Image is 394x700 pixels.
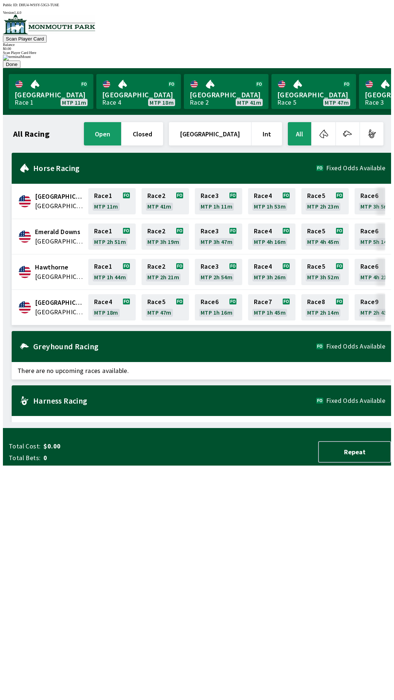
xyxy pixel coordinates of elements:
[365,100,384,105] div: Race 3
[3,55,31,61] img: terminalMount
[3,61,20,68] button: Done
[307,203,339,209] span: MTP 2h 23m
[9,74,93,109] a: [GEOGRAPHIC_DATA]Race 1MTP 11m
[307,274,339,280] span: MTP 3h 52m
[301,223,349,250] a: Race5MTP 4h 45m
[184,74,269,109] a: [GEOGRAPHIC_DATA]Race 2MTP 41m
[94,299,112,305] span: Race 4
[3,43,391,47] div: Balance
[248,188,295,214] a: Race4MTP 1h 53m
[254,203,286,209] span: MTP 1h 53m
[35,192,84,201] span: Canterbury Park
[254,264,272,269] span: Race 4
[19,3,59,7] span: DHU4-WSSY-53G3-TU6E
[248,259,295,285] a: Race4MTP 3h 26m
[271,74,356,109] a: [GEOGRAPHIC_DATA]Race 5MTP 47m
[12,362,391,380] span: There are no upcoming races available.
[142,223,189,250] a: Race2MTP 3h 19m
[102,90,175,100] span: [GEOGRAPHIC_DATA]
[122,122,163,145] button: closed
[237,100,261,105] span: MTP 41m
[88,223,136,250] a: Race1MTP 2h 51m
[12,416,391,433] span: There are no upcoming races available.
[35,262,84,272] span: Hawthorne
[325,448,385,456] span: Repeat
[147,239,179,245] span: MTP 3h 19m
[307,299,325,305] span: Race 8
[201,203,232,209] span: MTP 1h 11m
[301,294,349,320] a: Race8MTP 2h 14m
[195,223,242,250] a: Race3MTP 3h 47m
[142,188,189,214] a: Race2MTP 41m
[15,90,88,100] span: [GEOGRAPHIC_DATA]
[147,264,165,269] span: Race 2
[254,228,272,234] span: Race 4
[307,239,339,245] span: MTP 4h 45m
[84,122,121,145] button: open
[288,122,311,145] button: All
[277,100,296,105] div: Race 5
[88,294,136,320] a: Race4MTP 18m
[33,343,316,349] h2: Greyhound Racing
[94,193,112,199] span: Race 1
[35,227,84,237] span: Emerald Downs
[307,228,325,234] span: Race 5
[147,203,171,209] span: MTP 41m
[142,259,189,285] a: Race2MTP 2h 21m
[9,442,40,451] span: Total Cost:
[201,228,219,234] span: Race 3
[33,398,316,404] h2: Harness Racing
[360,274,392,280] span: MTP 4h 21m
[190,100,209,105] div: Race 2
[96,74,181,109] a: [GEOGRAPHIC_DATA]Race 4MTP 18m
[43,454,158,462] span: 0
[195,188,242,214] a: Race3MTP 1h 11m
[360,193,378,199] span: Race 6
[15,100,34,105] div: Race 1
[254,299,272,305] span: Race 7
[248,223,295,250] a: Race4MTP 4h 16m
[62,100,86,105] span: MTP 11m
[254,274,286,280] span: MTP 3h 26m
[3,3,391,7] div: Public ID:
[360,203,389,209] span: MTP 3h 5m
[142,294,189,320] a: Race5MTP 47m
[3,11,391,15] div: Version 1.4.0
[201,239,232,245] span: MTP 3h 47m
[201,264,219,269] span: Race 3
[150,100,174,105] span: MTP 18m
[9,454,40,462] span: Total Bets:
[326,165,385,171] span: Fixed Odds Available
[88,188,136,214] a: Race1MTP 11m
[254,310,286,315] span: MTP 1h 45m
[248,294,295,320] a: Race7MTP 1h 45m
[147,299,165,305] span: Race 5
[94,274,126,280] span: MTP 1h 44m
[360,299,378,305] span: Race 9
[360,310,392,315] span: MTP 2h 43m
[94,310,118,315] span: MTP 18m
[147,193,165,199] span: Race 2
[360,228,378,234] span: Race 6
[301,188,349,214] a: Race5MTP 2h 23m
[35,298,84,307] span: Monmouth Park
[325,100,349,105] span: MTP 47m
[13,131,50,137] h1: All Racing
[201,274,232,280] span: MTP 2h 54m
[3,51,391,55] div: Scan Player Card Here
[169,122,251,145] button: [GEOGRAPHIC_DATA]
[201,193,219,199] span: Race 3
[35,307,84,317] span: United States
[3,15,95,34] img: venue logo
[94,228,112,234] span: Race 1
[326,398,385,404] span: Fixed Odds Available
[33,165,316,171] h2: Horse Racing
[3,47,391,51] div: $ 0.00
[201,299,219,305] span: Race 6
[252,122,282,145] button: Int
[254,239,286,245] span: MTP 4h 16m
[360,239,392,245] span: MTP 5h 14m
[318,441,391,463] button: Repeat
[43,442,158,451] span: $0.00
[360,264,378,269] span: Race 6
